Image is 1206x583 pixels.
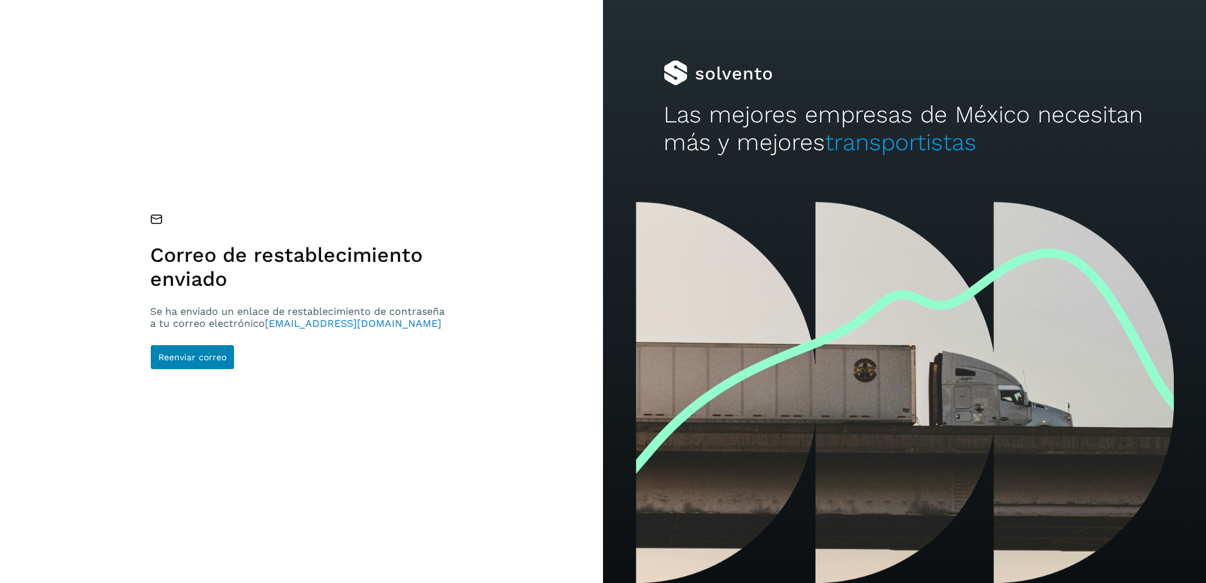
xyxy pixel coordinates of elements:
[158,353,226,362] span: Reenviar correo
[150,344,235,370] button: Reenviar correo
[150,305,450,329] p: Se ha enviado un enlace de restablecimiento de contraseña a tu correo electrónico
[265,317,442,329] span: [EMAIL_ADDRESS][DOMAIN_NAME]
[664,101,1146,157] h2: Las mejores empresas de México necesitan más y mejores
[150,243,450,291] h1: Correo de restablecimiento enviado
[825,129,976,156] span: transportistas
